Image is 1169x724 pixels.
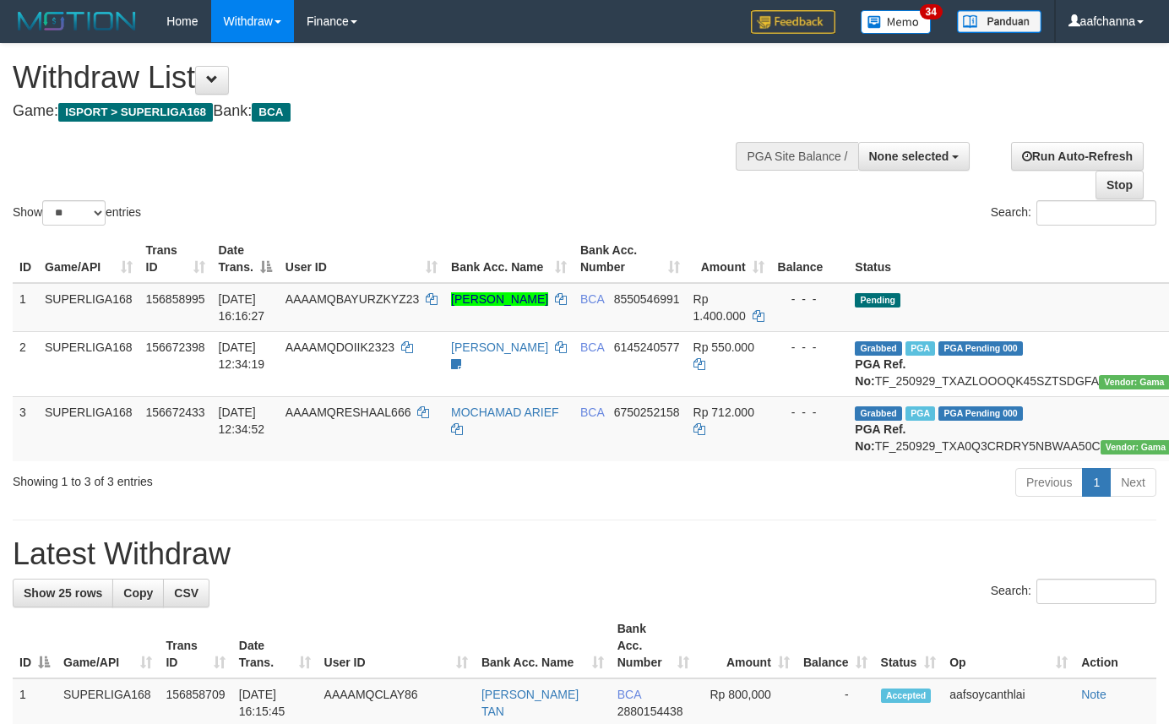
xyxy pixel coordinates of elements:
div: - - - [778,291,842,308]
div: PGA Site Balance / [736,142,857,171]
th: Action [1074,613,1156,678]
span: 34 [920,4,943,19]
th: Bank Acc. Number: activate to sort column ascending [574,235,687,283]
div: Showing 1 to 3 of 3 entries [13,466,475,490]
span: BCA [617,688,641,701]
a: 1 [1082,468,1111,497]
span: PGA Pending [938,341,1023,356]
td: 3 [13,396,38,461]
a: Copy [112,579,164,607]
a: CSV [163,579,209,607]
span: Grabbed [855,406,902,421]
span: 156672433 [146,406,205,419]
img: Feedback.jpg [751,10,835,34]
a: Stop [1096,171,1144,199]
input: Search: [1036,579,1156,604]
b: PGA Ref. No: [855,422,905,453]
td: SUPERLIGA168 [38,283,139,332]
th: ID: activate to sort column descending [13,613,57,678]
th: Bank Acc. Name: activate to sort column ascending [475,613,611,678]
span: AAAAMQRESHAAL666 [285,406,411,419]
td: SUPERLIGA168 [38,396,139,461]
th: ID [13,235,38,283]
span: 156858995 [146,292,205,306]
img: panduan.png [957,10,1041,33]
a: Previous [1015,468,1083,497]
span: BCA [580,406,604,419]
span: AAAAMQDOIIK2323 [285,340,394,354]
span: Rp 550.000 [693,340,754,354]
span: Marked by aafsoycanthlai [905,341,935,356]
span: BCA [580,340,604,354]
label: Search: [991,579,1156,604]
span: None selected [869,150,949,163]
a: MOCHAMAD ARIEF [451,406,559,419]
label: Show entries [13,200,141,226]
span: ISPORT > SUPERLIGA168 [58,103,213,122]
a: Next [1110,468,1156,497]
th: Trans ID: activate to sort column ascending [139,235,212,283]
span: 156672398 [146,340,205,354]
th: Game/API: activate to sort column ascending [57,613,159,678]
th: Date Trans.: activate to sort column descending [212,235,279,283]
span: BCA [580,292,604,306]
input: Search: [1036,200,1156,226]
div: - - - [778,339,842,356]
span: CSV [174,586,198,600]
td: 2 [13,331,38,396]
div: - - - [778,404,842,421]
th: Game/API: activate to sort column ascending [38,235,139,283]
span: Copy [123,586,153,600]
th: User ID: activate to sort column ascending [318,613,475,678]
button: None selected [858,142,971,171]
th: Amount: activate to sort column ascending [687,235,771,283]
span: [DATE] 16:16:27 [219,292,265,323]
span: Copy 8550546991 to clipboard [614,292,680,306]
th: User ID: activate to sort column ascending [279,235,444,283]
th: Date Trans.: activate to sort column ascending [232,613,318,678]
th: Bank Acc. Name: activate to sort column ascending [444,235,574,283]
th: Balance: activate to sort column ascending [797,613,874,678]
label: Search: [991,200,1156,226]
a: Show 25 rows [13,579,113,607]
span: AAAAMQBAYURZKYZ23 [285,292,419,306]
th: Op: activate to sort column ascending [943,613,1074,678]
a: [PERSON_NAME] [451,292,548,306]
span: Copy 2880154438 to clipboard [617,705,683,718]
a: [PERSON_NAME] [451,340,548,354]
h1: Withdraw List [13,61,763,95]
a: Run Auto-Refresh [1011,142,1144,171]
h4: Game: Bank: [13,103,763,120]
th: Amount: activate to sort column ascending [696,613,797,678]
th: Balance [771,235,849,283]
span: Accepted [881,689,932,703]
a: [PERSON_NAME] TAN [481,688,579,718]
span: Pending [855,293,900,308]
span: [DATE] 12:34:52 [219,406,265,436]
span: Copy 6145240577 to clipboard [614,340,680,354]
h1: Latest Withdraw [13,537,1156,571]
th: Bank Acc. Number: activate to sort column ascending [611,613,697,678]
span: Rp 712.000 [693,406,754,419]
td: SUPERLIGA168 [38,331,139,396]
span: Show 25 rows [24,586,102,600]
img: Button%20Memo.svg [861,10,932,34]
span: [DATE] 12:34:19 [219,340,265,371]
span: Rp 1.400.000 [693,292,746,323]
select: Showentries [42,200,106,226]
img: MOTION_logo.png [13,8,141,34]
th: Status: activate to sort column ascending [874,613,943,678]
td: 1 [13,283,38,332]
b: PGA Ref. No: [855,357,905,388]
span: BCA [252,103,290,122]
span: PGA Pending [938,406,1023,421]
th: Trans ID: activate to sort column ascending [159,613,231,678]
span: Copy 6750252158 to clipboard [614,406,680,419]
span: Grabbed [855,341,902,356]
span: Marked by aafsoycanthlai [905,406,935,421]
a: Note [1081,688,1106,701]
